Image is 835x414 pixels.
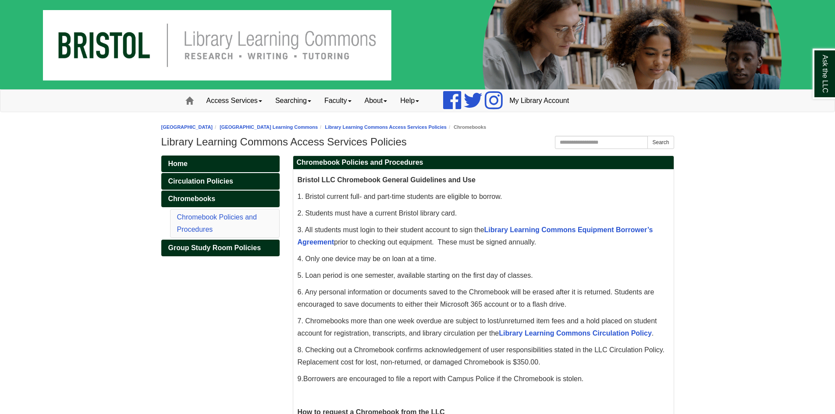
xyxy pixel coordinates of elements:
[161,191,280,207] a: Chromebooks
[394,90,426,112] a: Help
[298,375,302,382] span: 9
[298,272,533,279] span: 5. Loan period is one semester, available starting on the first day of classes.
[298,317,657,337] span: 7. Chromebooks more than one week overdue are subject to lost/unreturned item fees and a hold pla...
[325,124,447,130] a: Library Learning Commons Access Services Policies
[161,156,280,256] div: Guide Pages
[298,226,653,246] span: 3. All students must login to their student account to sign the prior to checking out equipment. ...
[298,288,654,308] span: 6. Any personal information or documents saved to the Chromebook will be erased after it is retur...
[161,173,280,190] a: Circulation Policies
[318,90,358,112] a: Faculty
[298,373,669,385] p: .
[168,244,261,251] span: Group Study Room Policies
[298,176,476,184] span: Bristol LLC Chromebook General Guidelines and Use
[220,124,318,130] a: [GEOGRAPHIC_DATA] Learning Commons
[298,193,502,200] span: 1. Bristol current full- and part-time students are eligible to borrow.
[503,90,576,112] a: My Library Account
[161,240,280,256] a: Group Study Room Policies
[161,136,674,148] h1: Library Learning Commons Access Services Policies
[161,156,280,172] a: Home
[200,90,269,112] a: Access Services
[447,123,486,131] li: Chromebooks
[161,123,674,131] nav: breadcrumb
[298,255,437,262] span: 4. Only one device may be on loan at a time.
[358,90,394,112] a: About
[298,346,664,366] span: 8. Checking out a Chromebook confirms acknowledgement of user responsibilities stated in the LLC ...
[161,124,213,130] a: [GEOGRAPHIC_DATA]
[303,375,583,382] span: Borrowers are encouraged to file a report with Campus Police if the Chromebook is stolen.
[499,329,652,337] a: Library Learning Commons Circulation Policy
[269,90,318,112] a: Searching
[298,209,457,217] span: 2. Students must have a current Bristol library card.
[168,177,233,185] span: Circulation Policies
[168,160,188,167] span: Home
[177,213,257,233] a: Chromebook Policies and Procedures
[647,136,674,149] button: Search
[293,156,674,170] h2: Chromebook Policies and Procedures
[168,195,216,202] span: Chromebooks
